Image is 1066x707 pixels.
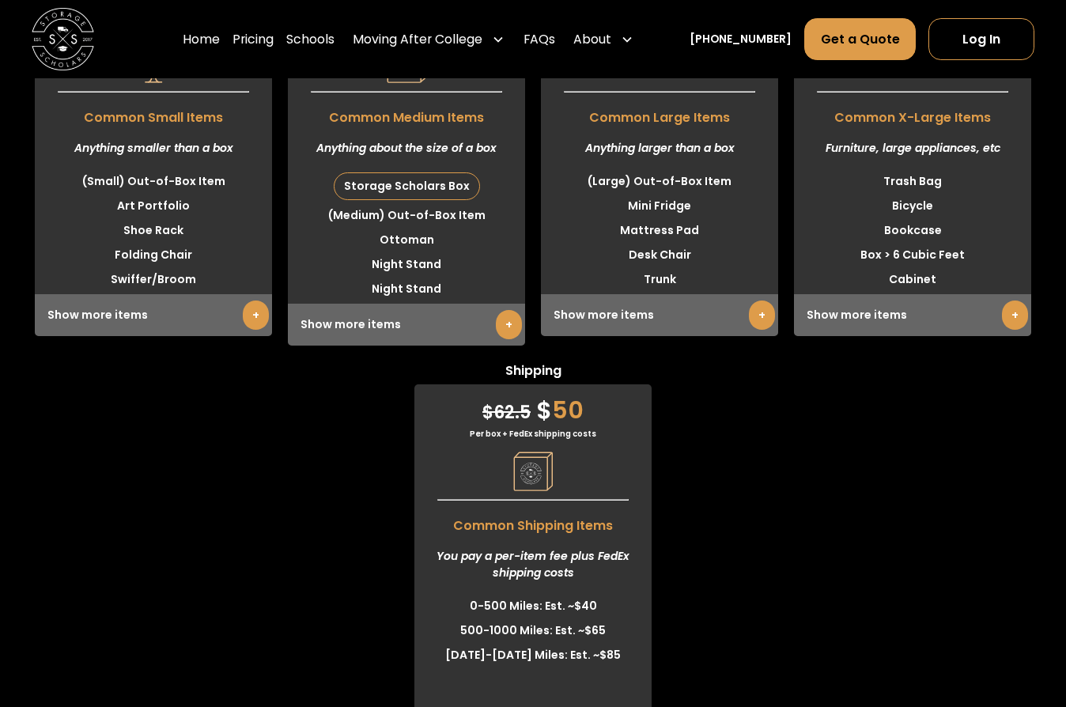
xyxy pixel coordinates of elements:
li: (Small) Out-of-Box Item [35,169,272,194]
li: Ottoman [288,228,525,252]
div: Anything about the size of a box [288,127,525,169]
span: Common Shipping Items [414,509,652,535]
div: Per box + FedEx shipping costs [414,428,652,440]
div: About [567,17,639,61]
div: Anything smaller than a box [35,127,272,169]
span: Common X-Large Items [794,100,1031,127]
span: $ [482,400,493,425]
li: Night Stand [288,277,525,301]
div: Show more items [35,294,272,336]
li: Folding Chair [35,243,272,267]
span: Common Large Items [541,100,778,127]
div: Moving After College [346,17,510,61]
li: Cabinet [794,267,1031,292]
li: 0-500 Miles: Est. ~$40 [414,594,652,618]
a: FAQs [524,17,555,61]
div: Show more items [794,294,1031,336]
li: [DATE]-[DATE] Miles: Est. ~$85 [414,643,652,667]
div: Show more items [288,304,525,346]
li: 500-1000 Miles: Est. ~$65 [414,618,652,643]
a: [PHONE_NUMBER] [690,31,792,47]
img: Pricing Category Icon [513,452,553,491]
li: Shoe Rack [35,218,272,243]
a: home [32,8,94,70]
span: Shipping [414,361,652,384]
li: Swiffer/Broom [35,267,272,292]
li: (Large) Out-of-Box Item [541,169,778,194]
div: 50 [414,384,652,428]
a: + [1002,301,1028,330]
span: Common Small Items [35,100,272,127]
a: Home [183,17,220,61]
a: + [243,301,269,330]
div: You pay a per-item fee plus FedEx shipping costs [414,535,652,594]
li: (Medium) Out-of-Box Item [288,203,525,228]
li: Mattress Pad [541,218,778,243]
li: Bicycle [794,194,1031,218]
div: Storage Scholars Box [335,173,479,199]
div: About [573,30,611,49]
span: 62.5 [482,400,531,425]
a: Get a Quote [804,18,917,60]
li: Box > 6 Cubic Feet [794,243,1031,267]
li: Bookcase [794,218,1031,243]
div: Show more items [541,294,778,336]
div: Furniture, large appliances, etc [794,127,1031,169]
div: Anything larger than a box [541,127,778,169]
li: Night Stand [288,252,525,277]
a: + [749,301,775,330]
a: Pricing [232,17,274,61]
div: Moving After College [353,30,482,49]
span: Common Medium Items [288,100,525,127]
li: Desk Chair [541,243,778,267]
li: Mini Fridge [541,194,778,218]
span: $ [536,393,552,427]
a: + [496,310,522,339]
a: Log In [928,18,1034,60]
a: Schools [286,17,335,61]
img: Storage Scholars main logo [32,8,94,70]
li: Trash Bag [794,169,1031,194]
li: Trunk [541,267,778,292]
li: Art Portfolio [35,194,272,218]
